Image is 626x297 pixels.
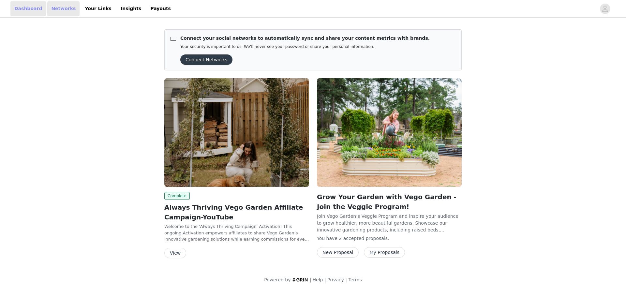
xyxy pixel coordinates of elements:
[264,277,291,282] span: Powered by
[327,277,344,282] a: Privacy
[602,4,608,14] div: avatar
[164,251,186,256] a: View
[364,247,405,258] button: My Proposals
[164,192,190,200] span: Complete
[81,1,115,16] a: Your Links
[317,247,359,258] button: New Proposal
[10,1,46,16] a: Dashboard
[348,277,362,282] a: Terms
[317,213,462,232] p: Join Vego Garden’s Veggie Program and inspire your audience to grow healthier, more beautiful gar...
[164,248,186,258] button: View
[292,277,308,282] img: logo
[117,1,145,16] a: Insights
[317,235,462,242] p: You have 2 accepted proposal .
[317,78,462,187] img: Vego Garden
[313,277,323,282] a: Help
[180,54,232,65] button: Connect Networks
[317,192,462,212] h2: Grow Your Garden with Vego Garden - Join the Veggie Program!
[385,236,388,241] span: s
[180,44,430,49] p: Your security is important to us. We’ll never see your password or share your personal information.
[310,277,311,282] span: |
[164,223,309,243] p: Welcome to the 'Always Thriving Campaign' Activation! This ongoing Activation empowers affiliates...
[146,1,175,16] a: Payouts
[47,1,80,16] a: Networks
[345,277,347,282] span: |
[324,277,326,282] span: |
[164,78,309,187] img: Vego Garden
[180,35,430,42] p: Connect your social networks to automatically sync and share your content metrics with brands.
[164,202,309,222] h2: Always Thriving Vego Garden Affiliate Campaign-YouTube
